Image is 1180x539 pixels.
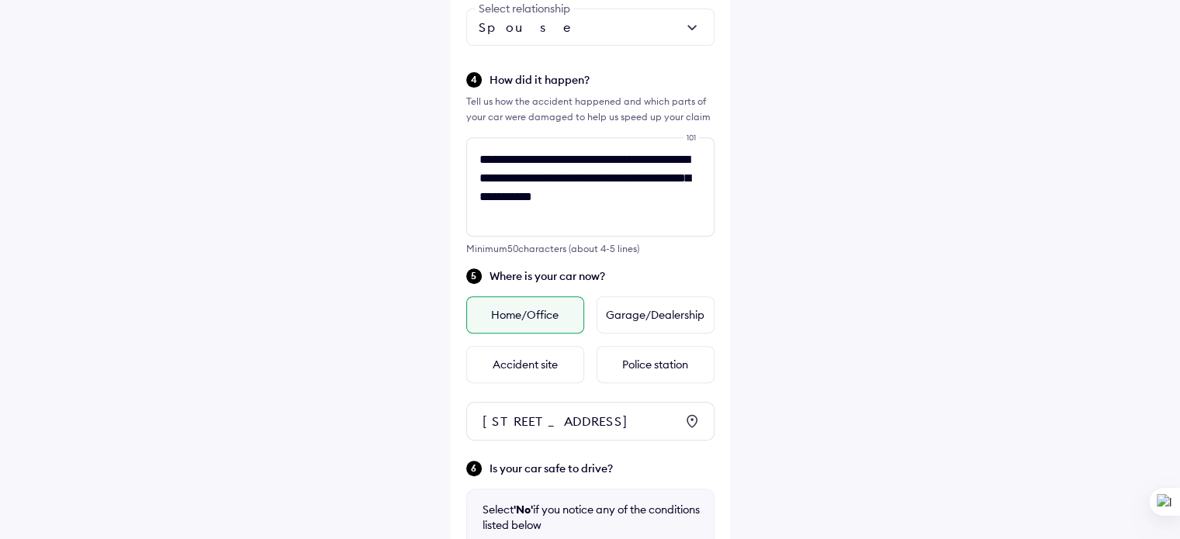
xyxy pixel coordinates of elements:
div: Select if you notice any of the conditions listed below [483,502,700,533]
div: Police station [597,346,715,383]
div: Accident site [466,346,584,383]
b: 'No' [514,503,533,517]
div: Tell us how the accident happened and which parts of your car were damaged to help us speed up yo... [466,94,715,125]
span: Is your car safe to drive? [490,461,715,476]
span: Where is your car now? [490,268,715,284]
div: Minimum 50 characters (about 4-5 lines) [466,243,715,254]
div: [STREET_ADDRESS] [483,413,675,429]
span: How did it happen? [490,72,715,88]
div: Garage/Dealership [597,296,715,333]
span: Spouse [479,19,574,35]
div: Home/Office [466,296,584,333]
